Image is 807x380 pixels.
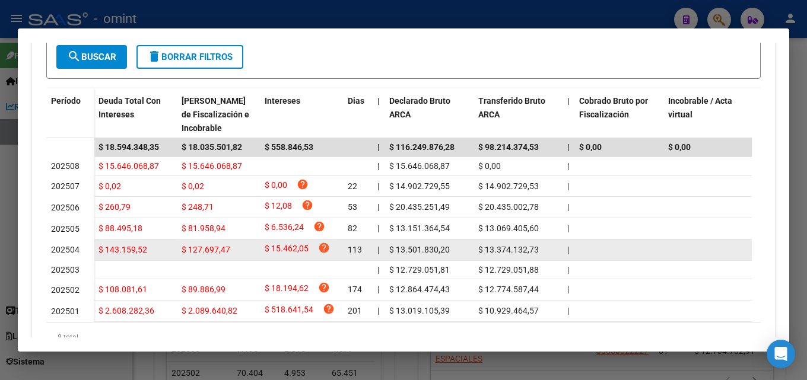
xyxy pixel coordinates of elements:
[377,181,379,191] span: |
[567,142,570,152] span: |
[343,88,373,140] datatable-header-cell: Dias
[389,245,450,254] span: $ 13.501.830,20
[313,221,325,232] i: help
[389,265,450,274] span: $ 12.729.051,81
[265,199,292,215] span: $ 12,08
[348,181,357,191] span: 22
[377,306,379,315] span: |
[377,142,380,152] span: |
[51,96,81,106] span: Período
[99,245,147,254] span: $ 143.159,52
[389,96,450,119] span: Declarado Bruto ARCA
[46,322,761,352] div: 8 total
[478,142,539,152] span: $ 98.214.374,53
[182,245,230,254] span: $ 127.697,47
[99,306,154,315] span: $ 2.608.282,36
[67,49,81,63] mat-icon: search
[51,161,80,171] span: 202508
[147,49,161,63] mat-icon: delete
[51,285,80,295] span: 202502
[182,223,225,233] span: $ 81.958,94
[265,96,300,106] span: Intereses
[567,96,570,106] span: |
[182,96,249,133] span: [PERSON_NAME] de Fiscalización e Incobrable
[182,202,214,212] span: $ 248,71
[56,45,127,69] button: Buscar
[348,202,357,212] span: 53
[579,96,648,119] span: Cobrado Bruto por Fiscalización
[567,181,569,191] span: |
[574,88,663,140] datatable-header-cell: Cobrado Bruto por Fiscalización
[260,88,343,140] datatable-header-cell: Intereses
[389,142,455,152] span: $ 116.249.876,28
[46,88,94,138] datatable-header-cell: Período
[668,142,691,152] span: $ 0,00
[377,245,379,254] span: |
[478,245,539,254] span: $ 13.374.132,73
[373,88,385,140] datatable-header-cell: |
[301,199,313,211] i: help
[567,202,569,212] span: |
[182,306,237,315] span: $ 2.089.640,82
[318,242,330,254] i: help
[348,223,357,233] span: 82
[389,161,450,171] span: $ 15.646.068,87
[99,96,161,119] span: Deuda Total Con Intereses
[377,285,379,294] span: |
[182,161,242,171] span: $ 15.646.068,87
[478,202,539,212] span: $ 20.435.002,78
[99,161,159,171] span: $ 15.646.068,87
[377,223,379,233] span: |
[99,181,121,191] span: $ 0,02
[668,96,732,119] span: Incobrable / Acta virtual
[265,178,287,194] span: $ 0,00
[265,142,313,152] span: $ 558.846,53
[563,88,574,140] datatable-header-cell: |
[567,285,569,294] span: |
[147,52,233,62] span: Borrar Filtros
[567,223,569,233] span: |
[389,306,450,315] span: $ 13.019.105,39
[389,285,450,294] span: $ 12.864.474,43
[265,282,309,298] span: $ 18.194,62
[377,202,379,212] span: |
[377,265,379,274] span: |
[389,202,450,212] span: $ 20.435.251,49
[67,52,116,62] span: Buscar
[478,306,539,315] span: $ 10.929.464,57
[474,88,563,140] datatable-header-cell: Transferido Bruto ARCA
[51,265,80,274] span: 202503
[51,306,80,316] span: 202501
[182,285,225,294] span: $ 89.886,99
[767,340,795,368] div: Open Intercom Messenger
[99,223,142,233] span: $ 88.495,18
[99,285,147,294] span: $ 108.081,61
[478,161,501,171] span: $ 0,00
[389,223,450,233] span: $ 13.151.364,54
[323,303,335,315] i: help
[265,221,304,237] span: $ 6.536,24
[51,245,80,254] span: 202504
[94,88,177,140] datatable-header-cell: Deuda Total Con Intereses
[377,161,379,171] span: |
[478,265,539,274] span: $ 12.729.051,88
[377,96,380,106] span: |
[567,306,569,315] span: |
[265,242,309,258] span: $ 15.462,05
[348,245,362,254] span: 113
[265,303,313,319] span: $ 518.641,54
[182,142,242,152] span: $ 18.035.501,82
[348,285,362,294] span: 174
[348,96,364,106] span: Dias
[478,181,539,191] span: $ 14.902.729,53
[478,285,539,294] span: $ 12.774.587,44
[567,265,569,274] span: |
[318,282,330,293] i: help
[478,223,539,233] span: $ 13.069.405,60
[99,142,159,152] span: $ 18.594.348,35
[567,161,569,171] span: |
[51,224,80,234] span: 202505
[567,245,569,254] span: |
[579,142,602,152] span: $ 0,00
[348,306,362,315] span: 201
